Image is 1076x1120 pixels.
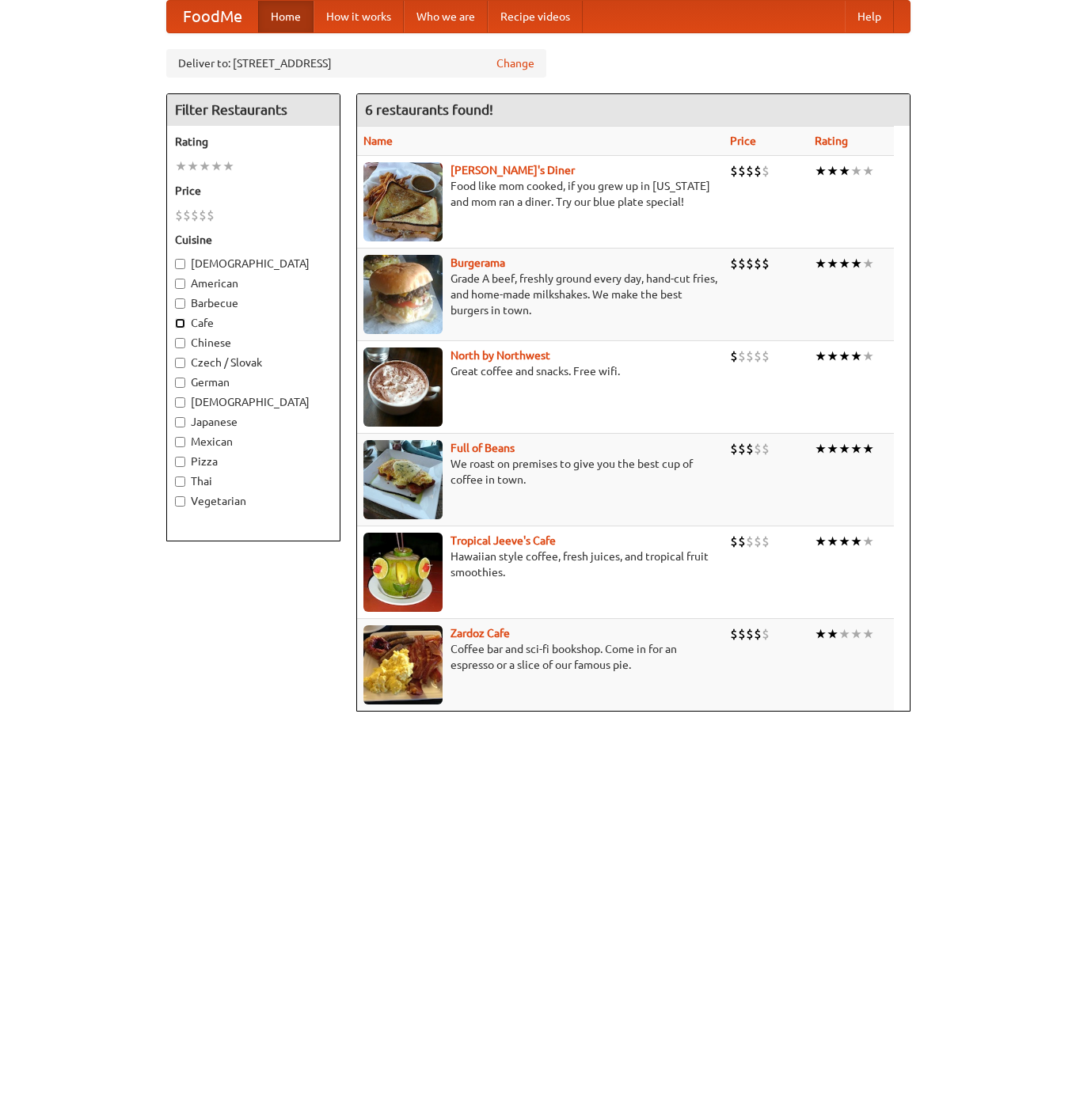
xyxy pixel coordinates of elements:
[827,440,838,457] li: ★
[762,162,770,180] li: $
[363,625,443,704] img: zardoz.jpg
[451,349,550,362] b: North by Northwest
[175,473,332,489] label: Thai
[738,347,746,365] li: $
[730,162,738,180] li: $
[746,440,754,457] li: $
[175,259,185,269] input: [DEMOGRAPHIC_DATA]
[175,318,185,328] input: Cafe
[175,417,185,427] input: Japanese
[222,158,234,175] li: ★
[175,397,185,408] input: [DEMOGRAPHIC_DATA]
[730,135,756,147] a: Price
[827,347,838,365] li: ★
[762,255,770,272] li: $
[746,162,754,180] li: $
[746,533,754,550] li: $
[363,549,717,580] p: Hawaiian style coffee, fresh juices, and tropical fruit smoothies.
[404,1,488,32] a: Who we are
[363,456,717,488] p: We roast on premises to give you the best cup of coffee in town.
[211,158,222,175] li: ★
[838,347,850,365] li: ★
[754,347,762,365] li: $
[363,255,443,334] img: burgerama.jpg
[754,533,762,550] li: $
[862,440,874,457] li: ★
[451,627,510,640] a: Zardoz Cafe
[175,232,332,248] h5: Cuisine
[754,162,762,180] li: $
[845,1,894,32] a: Help
[862,625,874,643] li: ★
[363,162,443,241] img: sallys.jpg
[754,255,762,272] li: $
[850,533,862,550] li: ★
[746,347,754,365] li: $
[754,625,762,643] li: $
[258,1,314,32] a: Home
[815,162,827,180] li: ★
[496,55,534,71] a: Change
[738,162,746,180] li: $
[365,102,493,117] ng-pluralize: 6 restaurants found!
[730,440,738,457] li: $
[862,533,874,550] li: ★
[730,533,738,550] li: $
[827,162,838,180] li: ★
[363,440,443,519] img: beans.jpg
[762,440,770,457] li: $
[199,207,207,224] li: $
[730,625,738,643] li: $
[175,355,332,370] label: Czech / Slovak
[175,295,332,311] label: Barbecue
[175,183,332,199] h5: Price
[850,255,862,272] li: ★
[191,207,199,224] li: $
[166,49,546,78] div: Deliver to: [STREET_ADDRESS]
[838,162,850,180] li: ★
[175,457,185,467] input: Pizza
[187,158,199,175] li: ★
[175,374,332,390] label: German
[363,641,717,673] p: Coffee bar and sci-fi bookshop. Come in for an espresso or a slice of our famous pie.
[746,255,754,272] li: $
[451,256,505,269] a: Burgerama
[175,493,332,509] label: Vegetarian
[451,534,556,547] a: Tropical Jeeve's Cafe
[183,207,191,224] li: $
[754,440,762,457] li: $
[738,440,746,457] li: $
[175,298,185,309] input: Barbecue
[451,164,575,177] b: [PERSON_NAME]'s Diner
[175,476,185,487] input: Thai
[175,335,332,351] label: Chinese
[762,533,770,550] li: $
[175,315,332,331] label: Cafe
[167,94,340,126] h4: Filter Restaurants
[862,255,874,272] li: ★
[838,533,850,550] li: ★
[363,347,443,427] img: north.jpg
[815,440,827,457] li: ★
[815,533,827,550] li: ★
[815,255,827,272] li: ★
[175,338,185,348] input: Chinese
[838,440,850,457] li: ★
[363,135,393,147] a: Name
[175,414,332,430] label: Japanese
[762,625,770,643] li: $
[167,1,258,32] a: FoodMe
[175,158,187,175] li: ★
[815,347,827,365] li: ★
[175,434,332,450] label: Mexican
[175,496,185,507] input: Vegetarian
[175,275,332,291] label: American
[175,454,332,469] label: Pizza
[207,207,215,224] li: $
[451,442,515,454] a: Full of Beans
[199,158,211,175] li: ★
[850,162,862,180] li: ★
